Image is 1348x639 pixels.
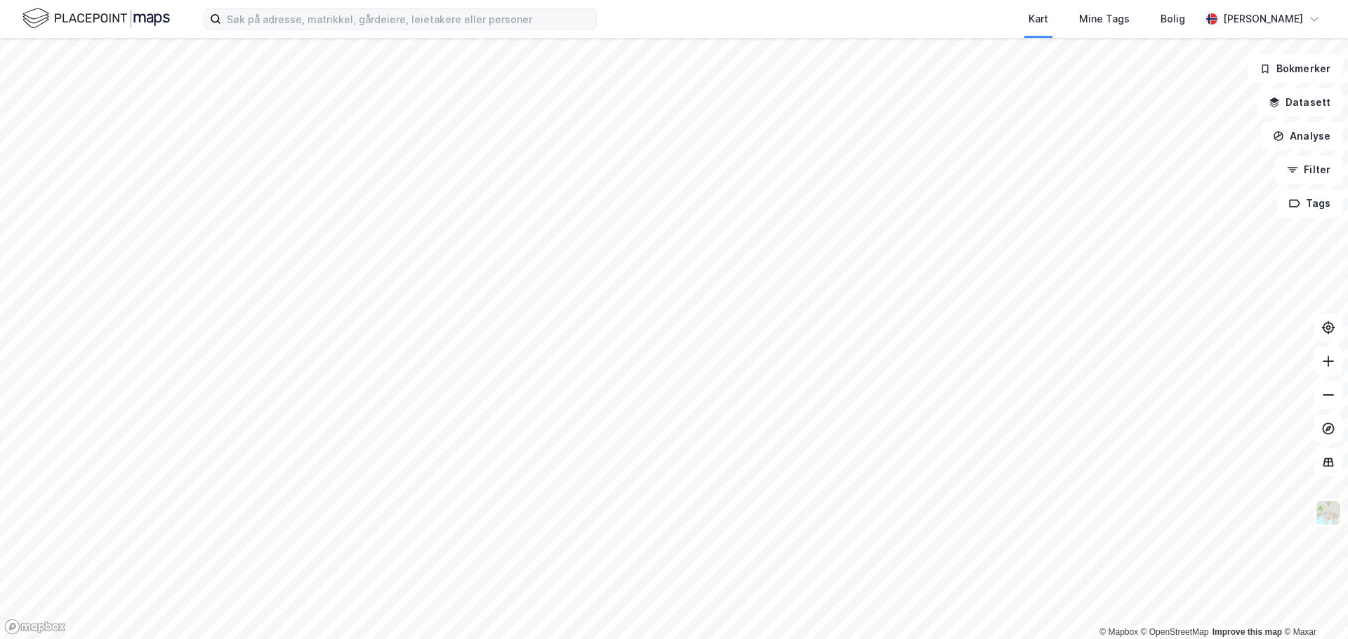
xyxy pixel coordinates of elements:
img: logo.f888ab2527a4732fd821a326f86c7f29.svg [22,6,170,31]
div: Kart [1029,11,1048,27]
input: Søk på adresse, matrikkel, gårdeiere, leietakere eller personer [221,8,596,29]
div: Kontrollprogram for chat [1278,572,1348,639]
div: Mine Tags [1079,11,1130,27]
iframe: Chat Widget [1278,572,1348,639]
div: Bolig [1161,11,1185,27]
div: [PERSON_NAME] [1223,11,1303,27]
